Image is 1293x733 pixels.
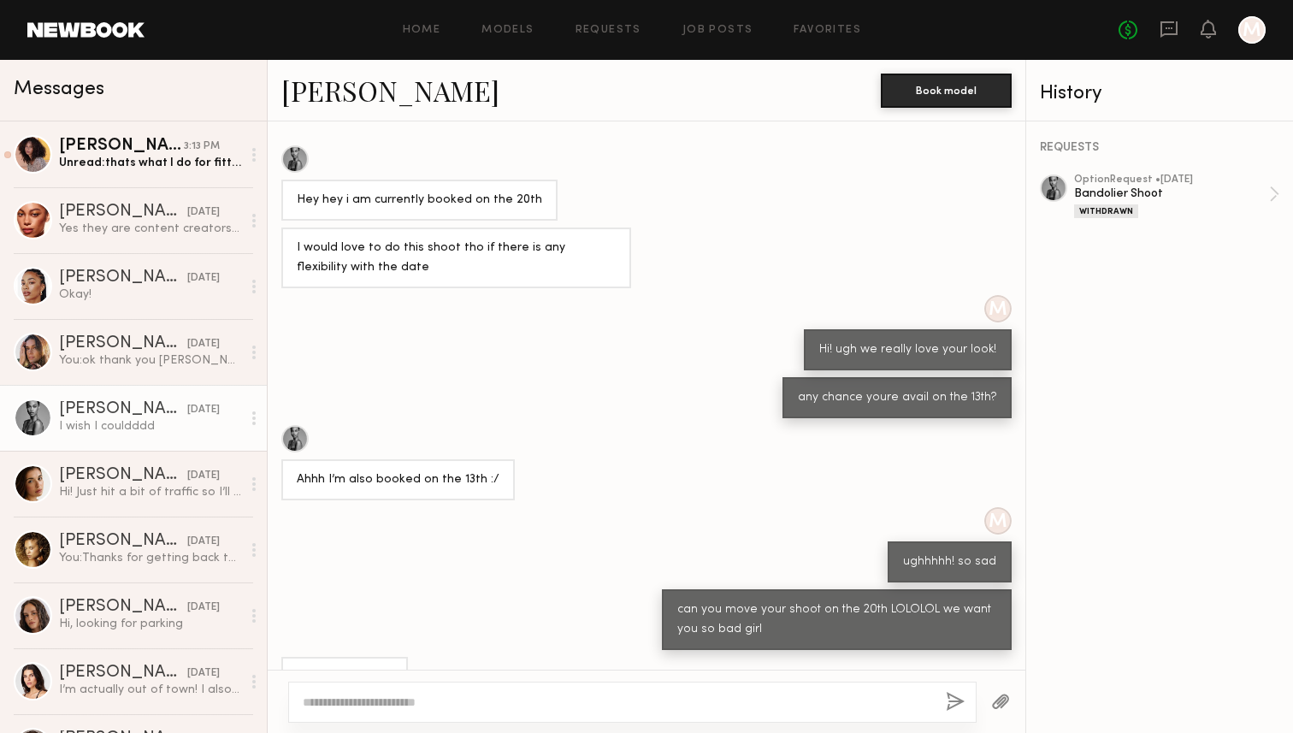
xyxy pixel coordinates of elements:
div: 3:13 PM [184,139,220,155]
div: Yes they are content creators too [59,221,241,237]
div: can you move your shoot on the 20th LOLOLOL we want you so bad girl [677,600,996,640]
button: Book model [881,74,1012,108]
div: I’m actually out of town! I also have a 4 hr minimum. Hopefully we will get a chance to work toge... [59,682,241,698]
div: Ahhh I’m also booked on the 13th :/ [297,470,499,490]
a: [PERSON_NAME] [281,72,499,109]
a: Requests [576,25,641,36]
div: [PERSON_NAME] [59,335,187,352]
div: REQUESTS [1040,142,1279,154]
div: [PERSON_NAME] [59,665,187,682]
div: [PERSON_NAME] [59,533,187,550]
div: [PERSON_NAME] [59,204,187,221]
div: [DATE] [187,336,220,352]
div: [PERSON_NAME] [59,467,187,484]
div: ughhhhh! so sad [903,553,996,572]
div: any chance youre avail on the 13th? [798,388,996,408]
div: [PERSON_NAME] [59,401,187,418]
div: Hey hey i am currently booked on the 20th [297,191,542,210]
a: Job Posts [682,25,753,36]
div: [DATE] [187,270,220,287]
div: Hi! Just hit a bit of traffic so I’ll be there ~10 after! [59,484,241,500]
div: I wish I couldddd [297,668,393,688]
div: I wish I couldddd [59,418,241,434]
div: Bandolier Shoot [1074,186,1269,202]
div: History [1040,84,1279,103]
div: I would love to do this shoot tho if there is any flexibility with the date [297,239,616,278]
div: [DATE] [187,402,220,418]
a: Book model [881,82,1012,97]
a: Favorites [794,25,861,36]
div: Unread: thats what I do for fittings [59,155,241,171]
div: Okay! [59,287,241,303]
div: [DATE] [187,204,220,221]
div: [DATE] [187,665,220,682]
span: Messages [14,80,104,99]
div: Withdrawn [1074,204,1138,218]
div: [DATE] [187,534,220,550]
a: Models [481,25,534,36]
div: [PERSON_NAME] [59,269,187,287]
div: [PERSON_NAME] [59,138,184,155]
a: Home [403,25,441,36]
div: [PERSON_NAME] [59,599,187,616]
div: Hi, looking for parking [59,616,241,632]
div: You: Thanks for getting back to [GEOGRAPHIC_DATA] :) No worries at all! But we will certainly kee... [59,550,241,566]
div: Hi! ugh we really love your look! [819,340,996,360]
div: option Request • [DATE] [1074,174,1269,186]
a: M [1238,16,1266,44]
div: [DATE] [187,600,220,616]
a: optionRequest •[DATE]Bandolier ShootWithdrawn [1074,174,1279,218]
div: [DATE] [187,468,220,484]
div: You: ok thank you [PERSON_NAME]! we will circle back with you [59,352,241,369]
